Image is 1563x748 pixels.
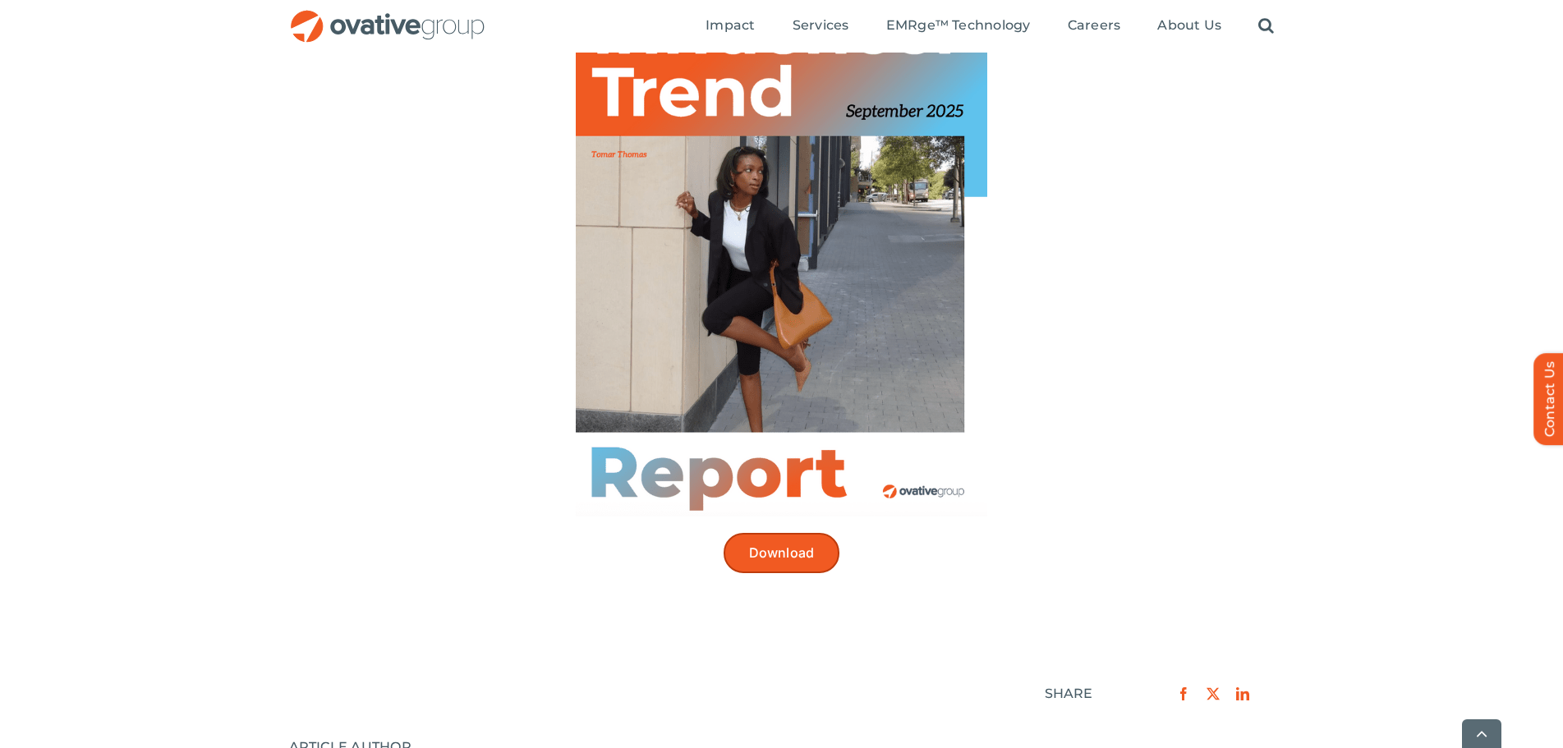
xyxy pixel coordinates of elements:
a: Facebook [1169,683,1198,704]
a: EMRge™ Technology [886,17,1031,35]
a: Impact [706,17,755,35]
span: EMRge™ Technology [886,17,1031,34]
a: LinkedIn [1228,683,1257,704]
a: Search [1258,17,1274,35]
a: X [1198,683,1228,704]
a: OG_Full_horizontal_RGB [289,8,486,24]
span: About Us [1157,17,1221,34]
a: About Us [1157,17,1221,35]
span: Careers [1068,17,1121,34]
a: Careers [1068,17,1121,35]
div: SHARE [1045,686,1093,702]
span: Impact [706,17,755,34]
a: Services [793,17,849,35]
a: Download [724,533,840,573]
span: Download [749,545,815,561]
span: Services [793,17,849,34]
